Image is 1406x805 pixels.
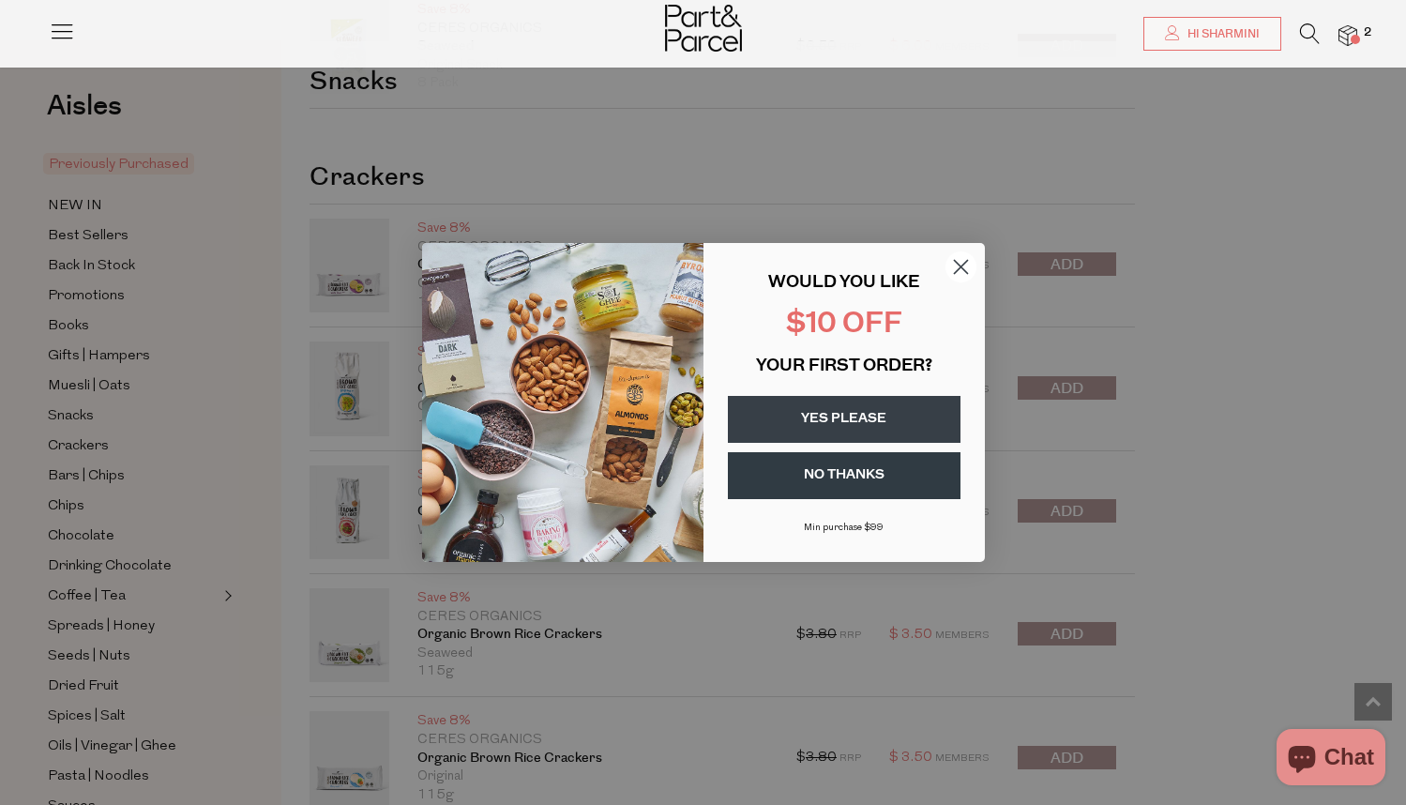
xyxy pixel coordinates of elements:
[1183,26,1260,42] span: Hi Sharmini
[1338,25,1357,45] a: 2
[786,311,902,340] span: $10 OFF
[945,251,977,283] button: Close dialog
[1359,24,1376,41] span: 2
[1143,17,1281,51] a: Hi Sharmini
[665,5,742,52] img: Part&Parcel
[768,275,919,292] span: WOULD YOU LIKE
[804,523,884,533] span: Min purchase $99
[728,396,960,443] button: YES PLEASE
[422,243,703,562] img: 43fba0fb-7538-40bc-babb-ffb1a4d097bc.jpeg
[756,358,932,375] span: YOUR FIRST ORDER?
[1271,729,1391,790] inbox-online-store-chat: Shopify online store chat
[728,452,960,499] button: NO THANKS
